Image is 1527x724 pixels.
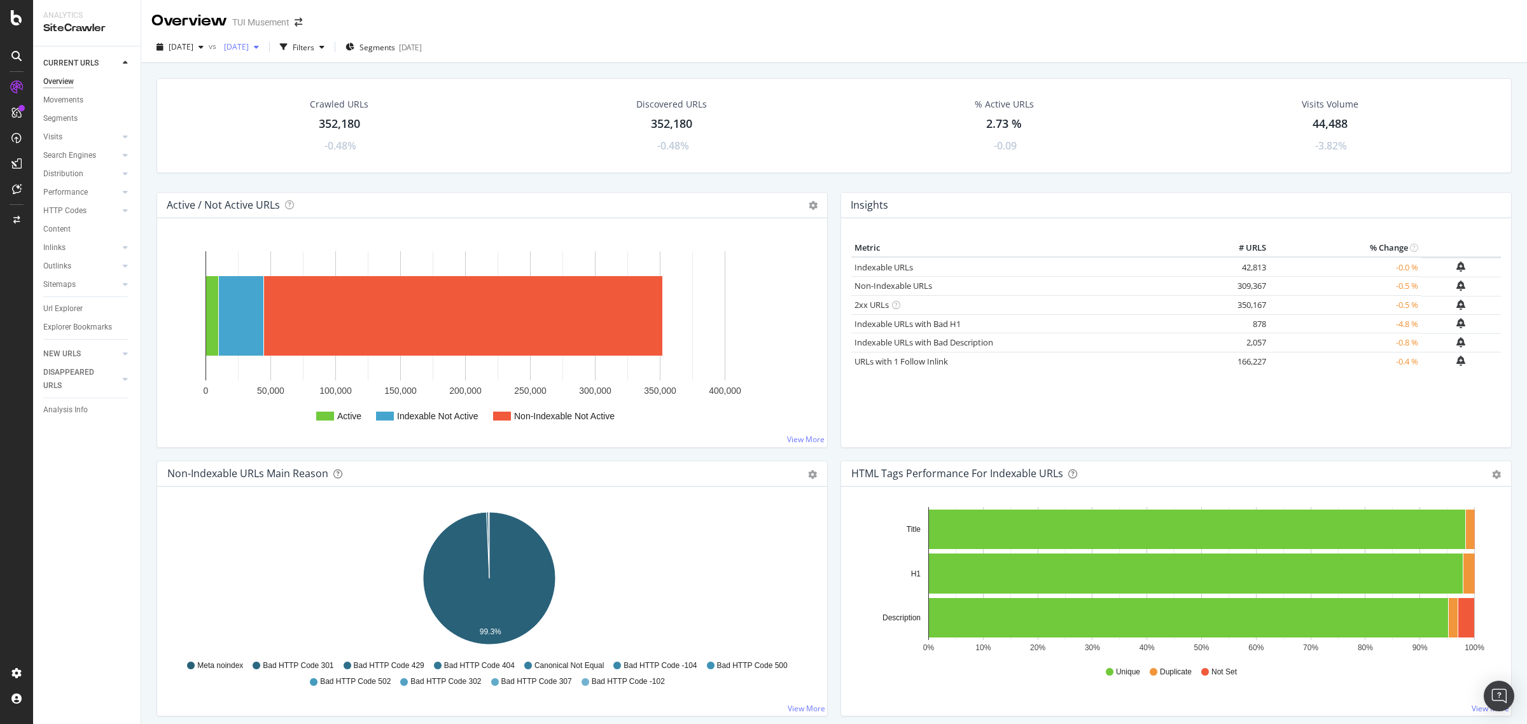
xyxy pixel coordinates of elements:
[337,411,361,421] text: Active
[501,676,572,687] span: Bad HTTP Code 307
[1209,333,1269,352] td: 2,057
[43,112,132,125] a: Segments
[43,130,119,144] a: Visits
[514,411,615,421] text: Non-Indexable Not Active
[636,98,707,111] div: Discovered URLs
[43,403,88,417] div: Analysis Info
[43,112,78,125] div: Segments
[310,98,368,111] div: Crawled URLs
[1358,643,1373,652] text: 80%
[1209,314,1269,333] td: 878
[1269,352,1421,371] td: -0.4 %
[986,116,1022,132] div: 2.73 %
[1412,643,1428,652] text: 90%
[1030,643,1045,652] text: 20%
[384,386,417,396] text: 150,000
[340,37,427,57] button: Segments[DATE]
[1209,296,1269,315] td: 350,167
[480,627,501,636] text: 99.3%
[1248,643,1264,652] text: 60%
[324,139,356,153] div: -0.48%
[43,223,71,236] div: Content
[399,42,422,53] div: [DATE]
[975,643,991,652] text: 10%
[449,386,482,396] text: 200,000
[851,467,1063,480] div: HTML Tags Performance for Indexable URLs
[43,321,112,334] div: Explorer Bookmarks
[975,98,1034,111] div: % Active URLs
[994,139,1017,153] div: -0.09
[43,366,119,393] a: DISAPPEARED URLS
[1484,681,1514,711] div: Open Intercom Messenger
[43,130,62,144] div: Visits
[43,186,119,199] a: Performance
[1302,98,1358,111] div: Visits Volume
[320,676,391,687] span: Bad HTTP Code 502
[319,386,352,396] text: 100,000
[1456,261,1465,272] div: bell-plus
[1269,314,1421,333] td: -4.8 %
[43,347,119,361] a: NEW URLS
[1456,300,1465,310] div: bell-plus
[257,386,284,396] text: 50,000
[788,703,825,714] a: View More
[1456,337,1465,347] div: bell-plus
[43,278,76,291] div: Sitemaps
[319,116,360,132] div: 352,180
[43,186,88,199] div: Performance
[167,467,328,480] div: Non-Indexable URLs Main Reason
[709,386,741,396] text: 400,000
[263,660,333,671] span: Bad HTTP Code 301
[1269,296,1421,315] td: -0.5 %
[167,239,817,437] svg: A chart.
[644,386,676,396] text: 350,000
[43,241,66,254] div: Inlinks
[717,660,788,671] span: Bad HTTP Code 500
[851,197,888,214] h4: Insights
[43,321,132,334] a: Explorer Bookmarks
[854,261,913,273] a: Indexable URLs
[1209,352,1269,371] td: 166,227
[43,10,130,21] div: Analytics
[1492,470,1501,479] div: gear
[809,201,818,210] i: Options
[787,434,825,445] a: View More
[209,41,219,52] span: vs
[43,260,71,273] div: Outlinks
[1211,667,1237,678] span: Not Set
[1303,643,1318,652] text: 70%
[624,660,697,671] span: Bad HTTP Code -104
[651,116,692,132] div: 352,180
[43,149,96,162] div: Search Engines
[204,386,209,396] text: 0
[43,347,81,361] div: NEW URLS
[1269,333,1421,352] td: -0.8 %
[43,94,132,107] a: Movements
[151,10,227,32] div: Overview
[854,318,961,330] a: Indexable URLs with Bad H1
[1269,239,1421,258] th: % Change
[1456,318,1465,328] div: bell-plus
[907,525,921,534] text: Title
[43,241,119,254] a: Inlinks
[169,41,193,52] span: 2025 Sep. 21st
[1465,643,1484,652] text: 100%
[43,57,99,70] div: CURRENT URLS
[151,37,209,57] button: [DATE]
[1456,356,1465,366] div: bell-plus
[43,302,83,316] div: Url Explorer
[43,366,108,393] div: DISAPPEARED URLS
[579,386,611,396] text: 300,000
[1140,643,1155,652] text: 40%
[911,569,921,578] text: H1
[851,239,1209,258] th: Metric
[43,403,132,417] a: Analysis Info
[1472,703,1509,714] a: View More
[43,21,130,36] div: SiteCrawler
[444,660,515,671] span: Bad HTTP Code 404
[657,139,689,153] div: -0.48%
[1085,643,1100,652] text: 30%
[219,41,249,52] span: 2025 Sep. 13th
[43,302,132,316] a: Url Explorer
